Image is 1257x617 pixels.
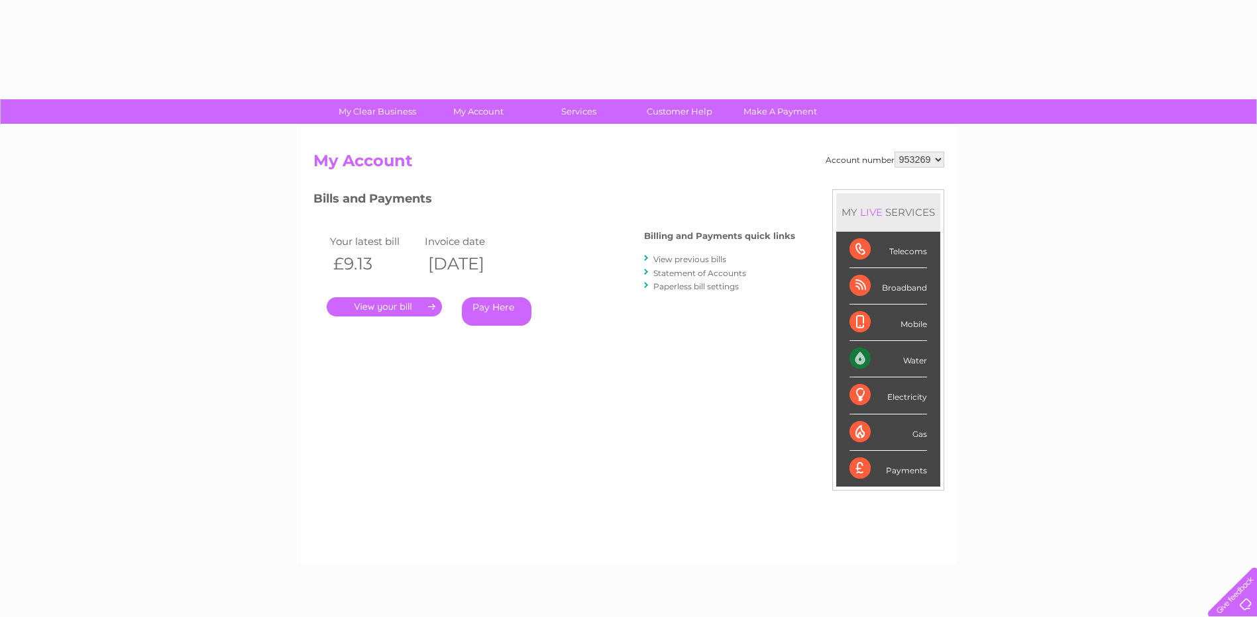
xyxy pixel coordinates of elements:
a: Statement of Accounts [653,268,746,278]
a: Customer Help [625,99,734,124]
div: Broadband [849,268,927,305]
th: £9.13 [327,250,422,277]
a: Make A Payment [726,99,835,124]
div: Electricity [849,377,927,414]
div: Water [849,341,927,377]
h2: My Account [313,152,944,177]
a: View previous bills [653,254,726,264]
div: Gas [849,414,927,451]
h3: Bills and Payments [313,189,795,213]
div: MY SERVICES [836,193,940,231]
div: LIVE [857,206,885,218]
td: Invoice date [421,232,517,250]
a: Paperless bill settings [653,281,739,291]
a: Pay Here [462,297,531,326]
div: Account number [826,152,944,167]
div: Payments [849,451,927,487]
h4: Billing and Payments quick links [644,231,795,241]
td: Your latest bill [327,232,422,250]
a: My Clear Business [323,99,432,124]
a: My Account [423,99,533,124]
div: Telecoms [849,232,927,268]
a: . [327,297,442,316]
a: Services [524,99,633,124]
th: [DATE] [421,250,517,277]
div: Mobile [849,305,927,341]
